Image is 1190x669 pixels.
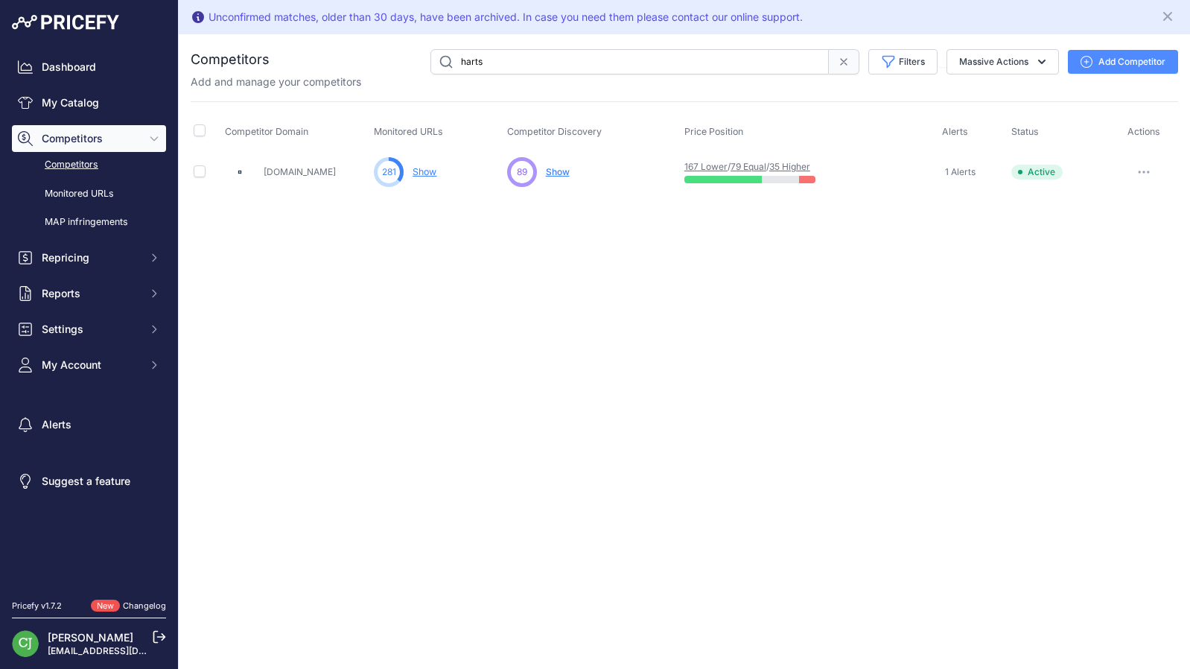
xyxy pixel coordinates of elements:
a: 167 Lower [684,161,728,172]
a: Alerts [12,411,166,438]
p: Add and manage your competitors [191,74,361,89]
div: Unconfirmed matches, older than 30 days, have been archived. In case you need them please contact... [209,10,803,25]
button: Competitors [12,125,166,152]
span: Competitors [42,131,139,146]
span: Competitor Discovery [507,126,602,137]
div: Pricefy v1.7.2 [12,600,62,612]
span: Alerts [942,126,968,137]
a: [DOMAIN_NAME] [264,166,336,177]
span: Monitored URLs [374,126,443,137]
p: / / [684,161,780,173]
nav: Sidebar [12,54,166,582]
a: [EMAIL_ADDRESS][DOMAIN_NAME] [48,645,203,656]
button: Massive Actions [946,49,1059,74]
a: 79 Equal [731,161,766,172]
span: Active [1011,165,1063,180]
a: Show [413,166,436,177]
button: My Account [12,352,166,378]
button: Repricing [12,244,166,271]
span: 1 Alerts [945,166,976,178]
span: Status [1011,126,1039,137]
span: Competitor Domain [225,126,308,137]
a: Monitored URLs [12,181,166,207]
button: Settings [12,316,166,343]
span: Reports [42,286,139,301]
input: Search [430,49,829,74]
h2: Competitors [191,49,270,70]
a: My Catalog [12,89,166,116]
a: MAP infringements [12,209,166,235]
a: Dashboard [12,54,166,80]
img: Pricefy Logo [12,15,119,30]
button: Filters [868,49,938,74]
span: Show [546,166,570,177]
span: 89 [517,165,527,179]
a: 1 Alerts [942,165,976,180]
span: Actions [1127,126,1160,137]
span: New [91,600,120,612]
span: Settings [42,322,139,337]
a: [PERSON_NAME] [48,631,133,644]
span: Price Position [684,126,743,137]
a: 35 Higher [769,161,810,172]
button: Add Competitor [1068,50,1178,74]
span: Repricing [42,250,139,265]
button: Close [1160,6,1178,24]
a: Changelog [123,600,166,611]
a: Competitors [12,152,166,178]
button: Reports [12,280,166,307]
span: 281 [382,165,396,179]
span: My Account [42,358,139,372]
a: Suggest a feature [12,468,166,495]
